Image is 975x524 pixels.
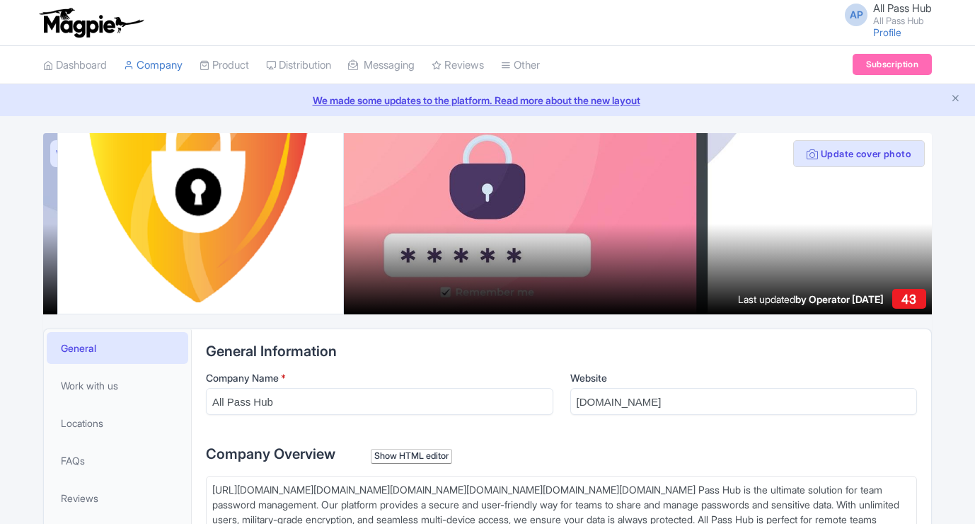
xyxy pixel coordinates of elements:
[793,140,925,167] button: Update cover photo
[873,1,932,15] span: All Pass Hub
[47,332,188,364] a: General
[47,445,188,477] a: FAQs
[124,46,183,85] a: Company
[950,91,961,108] button: Close announcement
[206,372,279,384] span: Company Name
[8,93,967,108] a: We made some updates to the platform. Read more about the new layout
[348,46,415,85] a: Messaging
[61,378,118,393] span: Work with us
[47,370,188,401] a: Work with us
[200,46,249,85] a: Product
[61,416,103,431] span: Locations
[43,46,107,85] a: Dashboard
[371,449,452,464] div: Show HTML editor
[836,3,932,25] a: AP All Pass Hub All Pass Hub
[570,372,607,384] span: Website
[845,4,867,26] span: AP
[432,46,484,85] a: Reviews
[901,292,916,307] span: 43
[86,74,314,302] img: qks1zlbln4bcyfjv1b8o.png
[873,16,932,25] small: All Pass Hub
[206,343,917,359] h2: General Information
[873,26,901,38] a: Profile
[61,341,96,355] span: General
[50,140,120,167] a: View as visitor
[266,46,331,85] a: Distribution
[61,491,98,506] span: Reviews
[47,407,188,439] a: Locations
[738,292,884,307] div: Last updated
[47,482,188,514] a: Reviews
[795,293,884,305] span: by Operator [DATE]
[853,54,932,75] a: Subscription
[36,7,146,38] img: logo-ab69f6fb50320c5b225c76a69d11143b.png
[501,46,540,85] a: Other
[206,445,335,462] span: Company Overview
[61,453,85,468] span: FAQs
